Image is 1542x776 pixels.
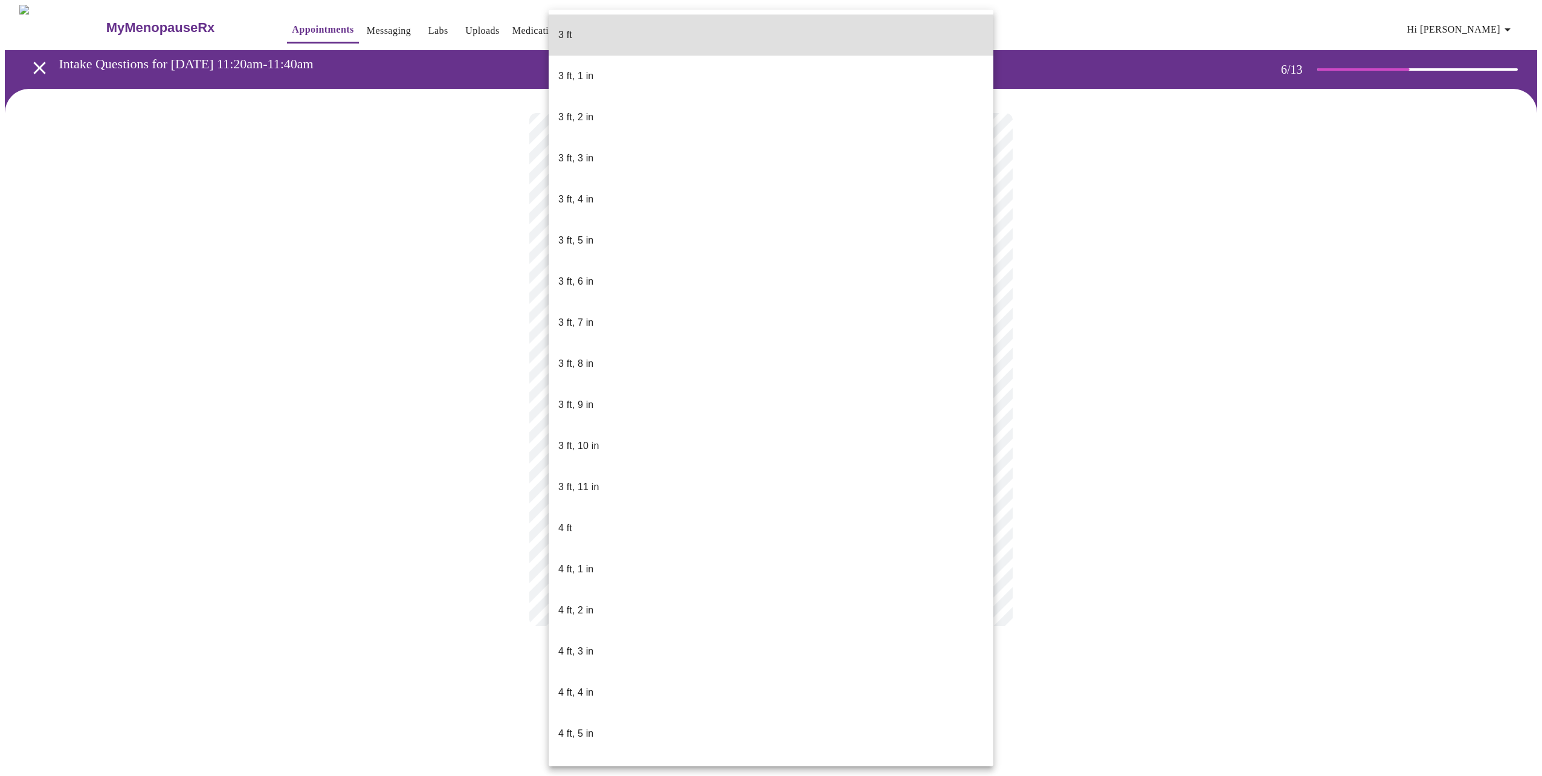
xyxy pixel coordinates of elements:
[558,69,593,83] p: 3 ft, 1 in
[558,726,593,741] p: 4 ft, 5 in
[558,398,593,412] p: 3 ft, 9 in
[558,480,599,494] p: 3 ft, 11 in
[558,28,572,42] p: 3 ft
[558,562,593,577] p: 4 ft, 1 in
[558,603,593,618] p: 4 ft, 2 in
[558,151,593,166] p: 3 ft, 3 in
[558,521,572,535] p: 4 ft
[558,439,599,453] p: 3 ft, 10 in
[558,685,593,700] p: 4 ft, 4 in
[558,233,593,248] p: 3 ft, 5 in
[558,192,593,207] p: 3 ft, 4 in
[558,274,593,289] p: 3 ft, 6 in
[558,644,593,659] p: 4 ft, 3 in
[558,357,593,371] p: 3 ft, 8 in
[558,315,593,330] p: 3 ft, 7 in
[558,110,593,124] p: 3 ft, 2 in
